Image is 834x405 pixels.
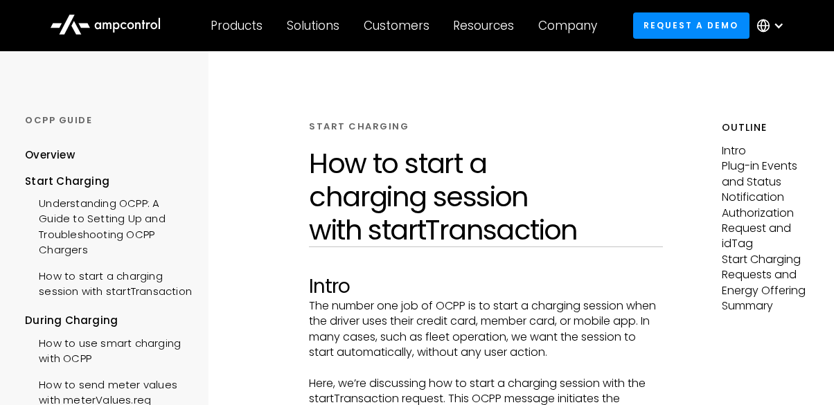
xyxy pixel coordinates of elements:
div: Products [211,18,263,33]
a: How to use smart charging with OCPP [25,329,192,370]
p: Start Charging Requests and Energy Offering [722,252,809,298]
p: Summary [722,298,809,314]
p: ‍ [309,360,663,375]
div: Customers [364,18,429,33]
div: Resources [453,18,514,33]
div: During Charging [25,313,192,328]
p: The number one job of OCPP is to start a charging session when the driver uses their credit card,... [309,298,663,361]
h2: Intro [309,275,663,298]
h1: How to start a charging session with startTransaction [309,147,663,246]
a: Overview [25,147,75,173]
div: Company [538,18,597,33]
a: Understanding OCPP: A Guide to Setting Up and Troubleshooting OCPP Chargers [25,189,192,262]
div: OCPP GUIDE [25,114,192,127]
h5: Outline [722,120,809,135]
p: Intro [722,143,809,159]
a: Request a demo [633,12,749,38]
p: Authorization Request and idTag [722,206,809,252]
div: START CHARGING [309,120,409,133]
a: How to start a charging session with startTransaction [25,262,192,303]
div: Start Charging [25,174,192,189]
p: Plug-in Events and Status Notification [722,159,809,205]
div: Overview [25,147,75,163]
div: Solutions [287,18,339,33]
